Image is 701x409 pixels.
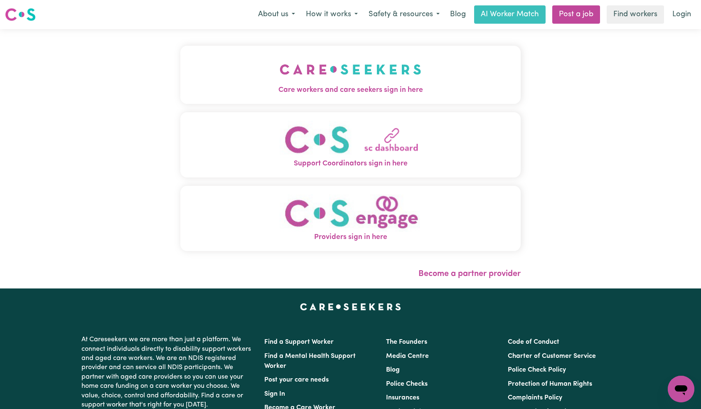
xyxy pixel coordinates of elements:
a: Media Centre [386,353,429,360]
span: Support Coordinators sign in here [180,158,521,169]
a: Police Checks [386,381,428,387]
a: Sign In [264,391,285,397]
a: Become a partner provider [418,270,521,278]
a: Blog [445,5,471,24]
a: The Founders [386,339,427,345]
img: Careseekers logo [5,7,36,22]
iframe: Button to launch messaging window [668,376,694,402]
button: Care workers and care seekers sign in here [180,46,521,104]
a: Code of Conduct [508,339,559,345]
a: Protection of Human Rights [508,381,592,387]
button: How it works [300,6,363,23]
a: Charter of Customer Service [508,353,596,360]
a: Police Check Policy [508,367,566,373]
a: Careseekers logo [5,5,36,24]
button: Support Coordinators sign in here [180,112,521,177]
button: Safety & resources [363,6,445,23]
a: Complaints Policy [508,394,562,401]
a: Insurances [386,394,419,401]
a: Find a Support Worker [264,339,334,345]
span: Care workers and care seekers sign in here [180,85,521,96]
button: Providers sign in here [180,186,521,251]
a: Blog [386,367,400,373]
a: Login [667,5,696,24]
button: About us [253,6,300,23]
span: Providers sign in here [180,232,521,243]
a: Post a job [552,5,600,24]
a: Find workers [607,5,664,24]
a: AI Worker Match [474,5,546,24]
a: Find a Mental Health Support Worker [264,353,356,370]
a: Post your care needs [264,377,329,383]
a: Careseekers home page [300,303,401,310]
